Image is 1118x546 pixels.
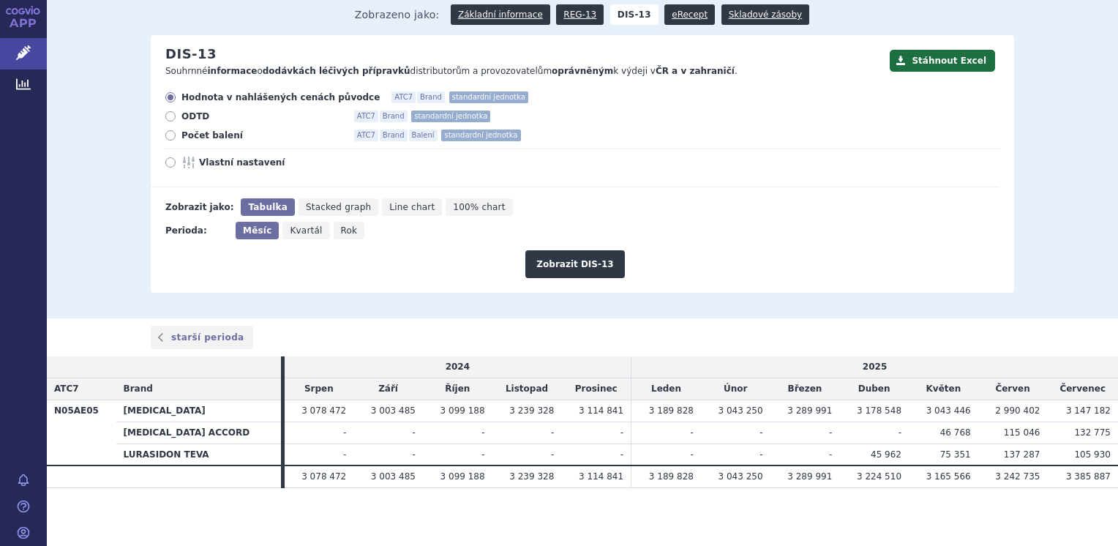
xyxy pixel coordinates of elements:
[54,384,79,394] span: ATC7
[787,471,832,482] span: 3 289 991
[492,378,562,400] td: Listopad
[579,471,623,482] span: 3 114 841
[116,444,281,465] th: LURASIDON TEVA
[620,449,623,460] span: -
[719,471,763,482] span: 3 043 250
[509,471,554,482] span: 3 239 328
[301,471,346,482] span: 3 078 472
[417,91,445,103] span: Brand
[481,427,484,438] span: -
[719,405,763,416] span: 3 043 250
[355,4,440,25] span: Zobrazeno jako:
[47,400,116,465] th: N05AE05
[691,427,694,438] span: -
[285,356,631,378] td: 2024
[610,4,659,25] strong: DIS-13
[649,405,694,416] span: 3 189 828
[1066,471,1111,482] span: 3 385 887
[551,449,554,460] span: -
[839,378,909,400] td: Duben
[380,111,408,122] span: Brand
[909,378,978,400] td: Květen
[116,400,281,422] th: [MEDICAL_DATA]
[890,50,995,72] button: Stáhnout Excel
[151,326,253,349] a: starší perioda
[411,111,490,122] span: standardní jednotka
[978,378,1048,400] td: Červen
[371,405,416,416] span: 3 003 485
[440,405,485,416] span: 3 099 188
[341,225,358,236] span: Rok
[413,427,416,438] span: -
[552,66,613,76] strong: oprávněným
[829,449,832,460] span: -
[380,130,408,141] span: Brand
[926,405,971,416] span: 3 043 446
[701,378,770,400] td: Únor
[343,427,346,438] span: -
[441,130,520,141] span: standardní jednotka
[243,225,271,236] span: Měsíc
[995,405,1040,416] span: 2 990 402
[509,405,554,416] span: 3 239 328
[409,130,438,141] span: Balení
[561,378,631,400] td: Prosinec
[116,422,281,444] th: [MEDICAL_DATA] ACCORD
[343,449,346,460] span: -
[829,427,832,438] span: -
[290,225,322,236] span: Kvartál
[995,471,1040,482] span: 3 242 735
[721,4,809,25] a: Skladové zásoby
[556,4,604,25] a: REG-13
[656,66,735,76] strong: ČR a v zahraničí
[770,378,840,400] td: Březen
[285,378,354,400] td: Srpen
[208,66,258,76] strong: informace
[354,130,378,141] span: ATC7
[391,91,416,103] span: ATC7
[1074,427,1111,438] span: 132 775
[871,449,901,460] span: 45 962
[691,449,694,460] span: -
[759,449,762,460] span: -
[1047,378,1118,400] td: Červenec
[664,4,715,25] a: eRecept
[181,111,342,122] span: ODTD
[371,471,416,482] span: 3 003 485
[124,384,153,394] span: Brand
[423,378,492,400] td: Říjen
[1004,427,1040,438] span: 115 046
[199,157,360,168] span: Vlastní nastavení
[940,427,971,438] span: 46 768
[857,405,901,416] span: 3 178 548
[1066,405,1111,416] span: 3 147 182
[551,427,554,438] span: -
[631,356,1118,378] td: 2025
[857,471,901,482] span: 3 224 510
[451,4,550,25] a: Základní informace
[165,222,228,239] div: Perioda:
[787,405,832,416] span: 3 289 991
[898,427,901,438] span: -
[165,198,233,216] div: Zobrazit jako:
[413,449,416,460] span: -
[165,46,217,62] h2: DIS-13
[926,471,971,482] span: 3 165 566
[1074,449,1111,460] span: 105 930
[649,471,694,482] span: 3 189 828
[940,449,971,460] span: 75 351
[354,111,378,122] span: ATC7
[449,91,528,103] span: standardní jednotka
[579,405,623,416] span: 3 114 841
[453,202,505,212] span: 100% chart
[353,378,423,400] td: Září
[440,471,485,482] span: 3 099 188
[263,66,410,76] strong: dodávkách léčivých přípravků
[165,65,882,78] p: Souhrnné o distributorům a provozovatelům k výdeji v .
[620,427,623,438] span: -
[181,130,342,141] span: Počet balení
[389,202,435,212] span: Line chart
[306,202,371,212] span: Stacked graph
[301,405,346,416] span: 3 078 472
[248,202,287,212] span: Tabulka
